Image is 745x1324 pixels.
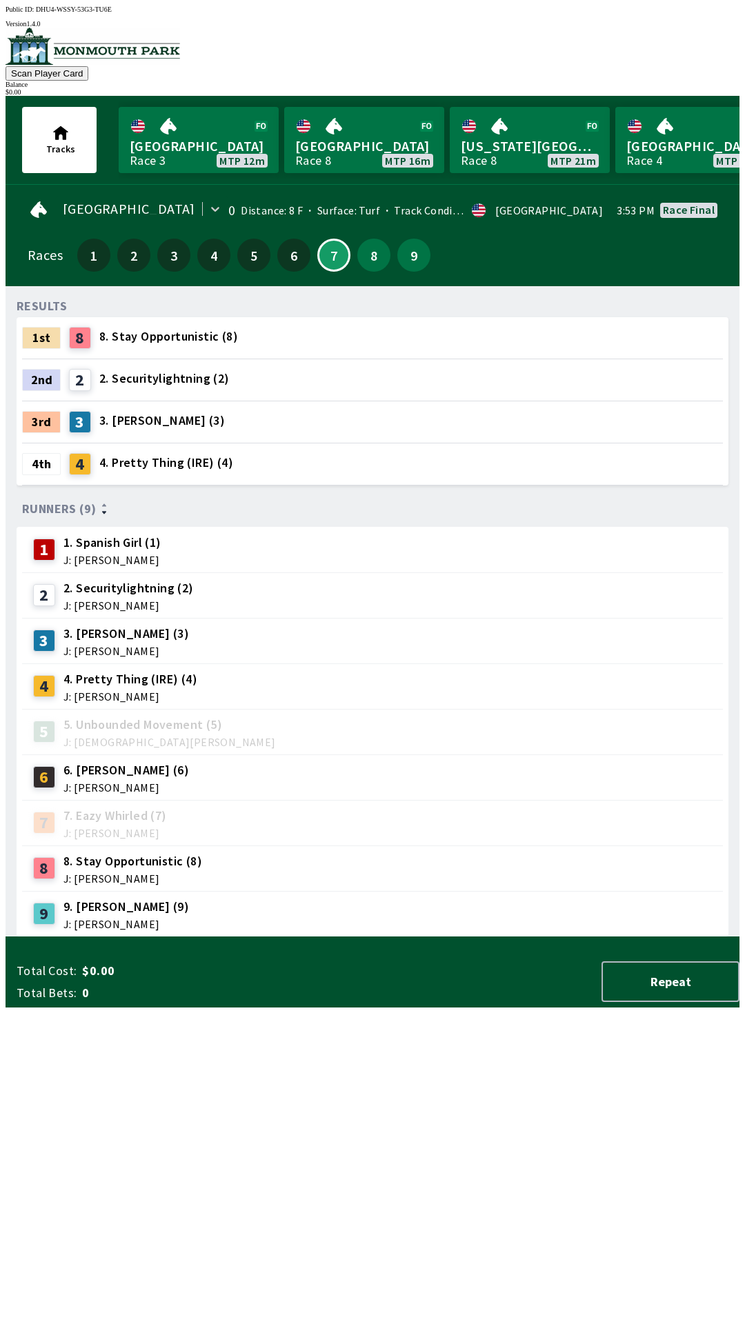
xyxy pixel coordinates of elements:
div: 9 [33,903,55,925]
span: J: [PERSON_NAME] [63,919,189,930]
span: 4 [201,250,227,260]
a: [GEOGRAPHIC_DATA]Race 3MTP 12m [119,107,279,173]
div: Race 3 [130,155,166,166]
div: Runners (9) [22,502,723,516]
div: 4th [22,453,61,475]
div: Race 4 [626,155,662,166]
span: Surface: Turf [303,203,380,217]
div: 8 [69,327,91,349]
span: J: [PERSON_NAME] [63,691,197,702]
span: Track Condition: Firm [380,203,501,217]
span: 4. Pretty Thing (IRE) (4) [99,454,233,472]
div: Public ID: [6,6,739,13]
div: Races [28,250,63,261]
button: 2 [117,239,150,272]
span: 3. [PERSON_NAME] (3) [63,625,189,643]
span: 1. Spanish Girl (1) [63,534,161,552]
div: $ 0.00 [6,88,739,96]
button: 9 [397,239,430,272]
span: 8. Stay Opportunistic (8) [63,852,202,870]
span: [US_STATE][GEOGRAPHIC_DATA] [461,137,599,155]
span: 8. Stay Opportunistic (8) [99,328,238,345]
span: J: [PERSON_NAME] [63,873,202,884]
span: 9. [PERSON_NAME] (9) [63,898,189,916]
img: venue logo [6,28,180,65]
div: 6 [33,766,55,788]
span: Total Bets: [17,985,77,1001]
button: 6 [277,239,310,272]
div: 1 [33,539,55,561]
div: Balance [6,81,739,88]
span: 4. Pretty Thing (IRE) (4) [63,670,197,688]
span: J: [PERSON_NAME] [63,782,189,793]
span: 3:53 PM [617,205,655,216]
span: $0.00 [82,963,299,979]
span: 5 [241,250,267,260]
span: MTP 12m [219,155,265,166]
div: [GEOGRAPHIC_DATA] [495,205,603,216]
span: J: [PERSON_NAME] [63,645,189,656]
div: RESULTS [17,301,68,312]
a: [US_STATE][GEOGRAPHIC_DATA]Race 8MTP 21m [450,107,610,173]
span: 1 [81,250,107,260]
div: 2 [69,369,91,391]
button: Tracks [22,107,97,173]
span: [GEOGRAPHIC_DATA] [130,137,268,155]
span: 0 [82,985,299,1001]
span: 2. Securitylightning (2) [63,579,194,597]
span: J: [PERSON_NAME] [63,827,167,839]
button: 8 [357,239,390,272]
span: J: [PERSON_NAME] [63,554,161,565]
span: 3 [161,250,187,260]
span: 6 [281,250,307,260]
div: 3rd [22,411,61,433]
div: 0 [228,205,235,216]
div: 3 [69,411,91,433]
span: [GEOGRAPHIC_DATA] [295,137,433,155]
span: Runners (9) [22,503,96,514]
span: 7 [322,252,346,259]
button: Scan Player Card [6,66,88,81]
button: Repeat [602,961,739,1002]
button: 3 [157,239,190,272]
span: J: [DEMOGRAPHIC_DATA][PERSON_NAME] [63,736,276,748]
div: 2nd [22,369,61,391]
span: [GEOGRAPHIC_DATA] [63,203,195,214]
div: Version 1.4.0 [6,20,739,28]
span: 2. Securitylightning (2) [99,370,230,388]
div: 4 [33,675,55,697]
span: J: [PERSON_NAME] [63,600,194,611]
span: Repeat [614,974,727,990]
span: MTP 21m [550,155,596,166]
span: Total Cost: [17,963,77,979]
div: 4 [69,453,91,475]
div: Race 8 [461,155,497,166]
div: 3 [33,630,55,652]
span: DHU4-WSSY-53G3-TU6E [36,6,112,13]
span: 9 [401,250,427,260]
div: 8 [33,857,55,879]
span: 2 [121,250,147,260]
span: 3. [PERSON_NAME] (3) [99,412,225,430]
span: 7. Eazy Whirled (7) [63,807,167,825]
button: 4 [197,239,230,272]
div: Race final [663,204,715,215]
span: Distance: 8 F [241,203,303,217]
button: 1 [77,239,110,272]
button: 5 [237,239,270,272]
span: 5. Unbounded Movement (5) [63,716,276,734]
span: 8 [361,250,387,260]
div: 1st [22,327,61,349]
a: [GEOGRAPHIC_DATA]Race 8MTP 16m [284,107,444,173]
div: 7 [33,812,55,834]
div: 5 [33,721,55,743]
div: Race 8 [295,155,331,166]
span: 6. [PERSON_NAME] (6) [63,761,189,779]
span: MTP 16m [385,155,430,166]
span: Tracks [46,143,75,155]
button: 7 [317,239,350,272]
div: 2 [33,584,55,606]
